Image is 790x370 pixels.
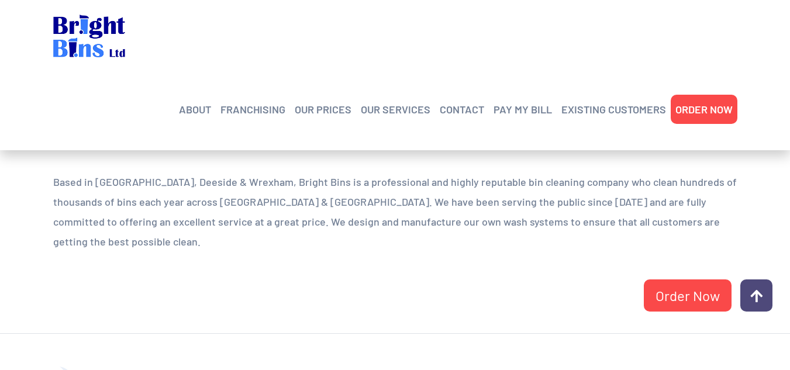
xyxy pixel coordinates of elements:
[440,101,484,118] a: CONTACT
[220,101,285,118] a: FRANCHISING
[361,101,430,118] a: OUR SERVICES
[561,101,666,118] a: EXISTING CUSTOMERS
[53,172,737,251] p: Based in [GEOGRAPHIC_DATA], Deeside & Wrexham, Bright Bins is a professional and highly reputable...
[179,101,211,118] a: ABOUT
[675,101,733,118] a: ORDER NOW
[494,101,552,118] a: PAY MY BILL
[295,101,351,118] a: OUR PRICES
[644,279,732,312] a: Order Now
